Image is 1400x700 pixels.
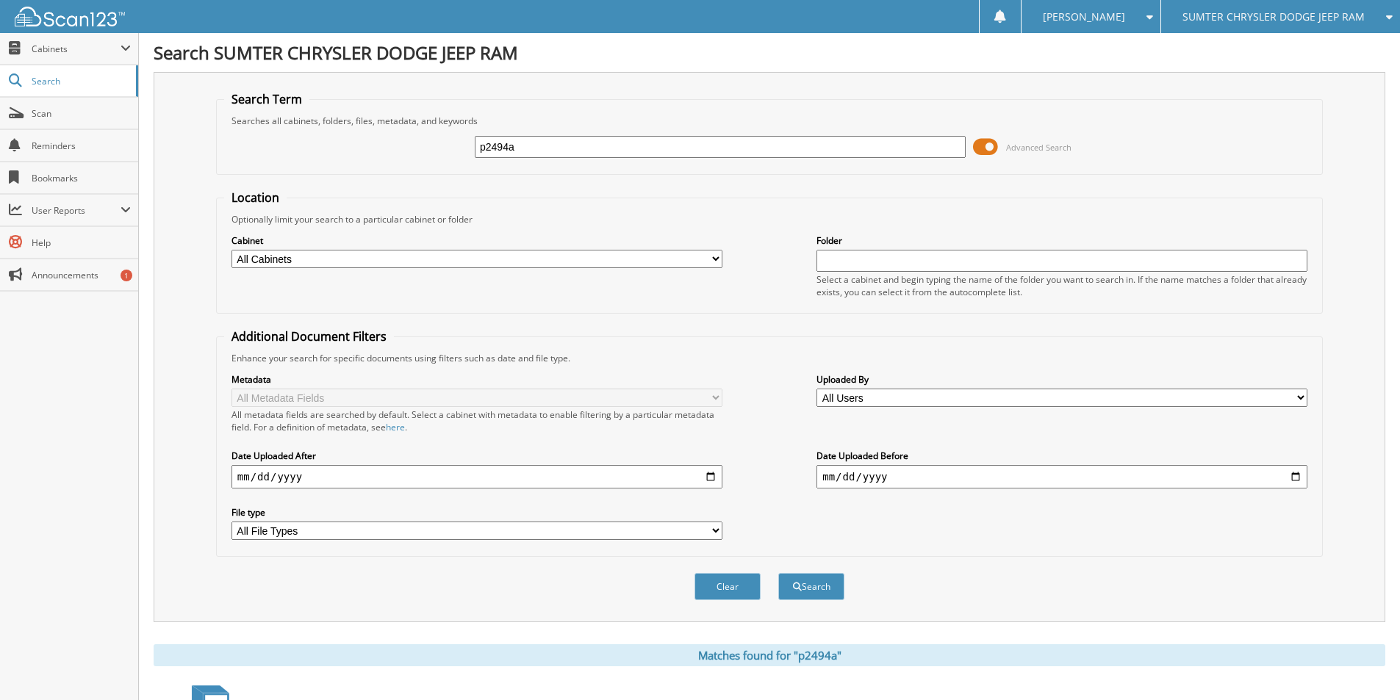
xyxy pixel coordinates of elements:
span: Reminders [32,140,131,152]
input: start [231,465,722,488]
span: User Reports [32,204,121,217]
span: Bookmarks [32,172,131,184]
input: end [816,465,1307,488]
span: Help [32,237,131,249]
label: Date Uploaded Before [816,450,1307,462]
legend: Location [224,190,287,206]
span: Scan [32,107,131,120]
label: Uploaded By [816,373,1307,386]
label: Metadata [231,373,722,386]
h1: Search SUMTER CHRYSLER DODGE JEEP RAM [154,40,1385,65]
button: Clear [694,573,761,600]
div: Select a cabinet and begin typing the name of the folder you want to search in. If the name match... [816,273,1307,298]
span: Cabinets [32,43,121,55]
div: Enhance your search for specific documents using filters such as date and file type. [224,352,1315,364]
label: Cabinet [231,234,722,247]
span: SUMTER CHRYSLER DODGE JEEP RAM [1182,12,1365,21]
div: Optionally limit your search to a particular cabinet or folder [224,213,1315,225]
div: All metadata fields are searched by default. Select a cabinet with metadata to enable filtering b... [231,408,722,433]
label: Date Uploaded After [231,450,722,462]
img: scan123-logo-white.svg [15,7,125,26]
span: Advanced Search [1006,142,1071,153]
span: [PERSON_NAME] [1043,12,1125,21]
legend: Search Term [224,91,309,107]
a: here [386,421,405,433]
div: Searches all cabinets, folders, files, metadata, and keywords [224,115,1315,127]
legend: Additional Document Filters [224,328,394,344]
button: Search [778,573,844,600]
div: 1 [121,270,132,281]
label: Folder [816,234,1307,247]
span: Search [32,75,129,87]
span: Announcements [32,269,131,281]
label: File type [231,506,722,519]
div: Matches found for "p2494a" [154,644,1385,666]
